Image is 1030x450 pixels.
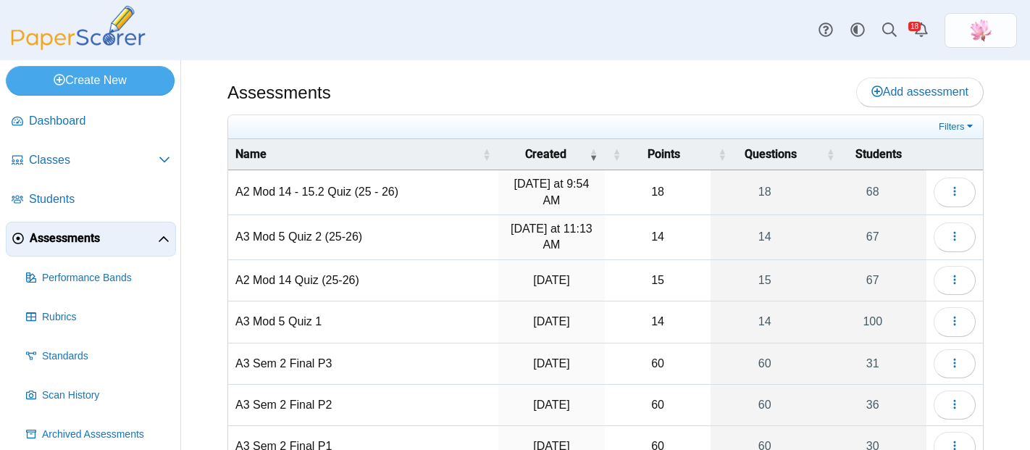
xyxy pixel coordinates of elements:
span: Name [235,146,480,162]
span: Created [506,146,586,162]
a: 31 [819,343,926,384]
a: 100 [819,301,926,342]
a: Add assessment [856,78,984,107]
span: Standards [42,349,170,364]
a: 18 [711,170,819,214]
a: 36 [819,385,926,425]
a: PaperScorer [6,40,151,52]
h1: Assessments [227,80,331,105]
span: Points : Activate to sort [612,147,621,162]
td: A3 Sem 2 Final P3 [228,343,498,385]
time: Sep 16, 2025 at 11:13 AM [511,222,593,251]
td: A2 Mod 14 Quiz (25-26) [228,260,498,301]
a: Scan History [20,378,176,413]
time: May 22, 2025 at 9:26 AM [533,399,569,411]
a: 14 [711,215,819,259]
time: Sep 4, 2025 at 10:44 AM [533,315,569,328]
span: Students [838,146,919,162]
a: 68 [819,170,926,214]
span: Dashboard [29,113,170,129]
td: 18 [605,170,711,215]
td: 14 [605,301,711,343]
span: Assessments [30,230,158,246]
a: Students [6,183,176,217]
a: Create New [6,66,175,95]
a: Standards [20,339,176,374]
time: May 22, 2025 at 9:27 AM [533,357,569,370]
td: A3 Sem 2 Final P2 [228,385,498,426]
time: Sep 17, 2025 at 9:54 AM [514,178,590,206]
a: 67 [819,215,926,259]
a: 60 [711,385,819,425]
a: Assessments [6,222,176,257]
a: Alerts [905,14,937,46]
a: ps.MuGhfZT6iQwmPTCC [945,13,1017,48]
span: Students : Activate to sort [826,147,835,162]
td: A3 Mod 5 Quiz 1 [228,301,498,343]
td: A3 Mod 5 Quiz 2 (25-26) [228,215,498,260]
span: Points [624,146,703,162]
a: Classes [6,143,176,178]
span: Xinmei Li [969,19,992,42]
a: 15 [711,260,819,301]
td: 14 [605,215,711,260]
img: PaperScorer [6,6,151,50]
span: Performance Bands [42,271,170,286]
img: ps.MuGhfZT6iQwmPTCC [969,19,992,42]
td: A2 Mod 14 - 15.2 Quiz (25 - 26) [228,170,498,215]
a: Rubrics [20,300,176,335]
td: 60 [605,343,711,385]
a: Performance Bands [20,261,176,296]
span: Created : Activate to remove sorting [589,147,598,162]
span: Scan History [42,388,170,403]
span: Classes [29,152,159,168]
a: Dashboard [6,104,176,139]
span: Archived Assessments [42,428,170,442]
a: 60 [711,343,819,384]
span: Name : Activate to sort [482,147,491,162]
span: Questions : Activate to sort [718,147,727,162]
span: Questions [729,146,812,162]
time: Sep 4, 2025 at 2:57 PM [533,274,569,286]
td: 15 [605,260,711,301]
a: Filters [935,120,979,134]
span: Add assessment [871,86,968,98]
span: Rubrics [42,310,170,325]
a: 67 [819,260,926,301]
span: Students [29,191,170,207]
td: 60 [605,385,711,426]
a: 14 [711,301,819,342]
